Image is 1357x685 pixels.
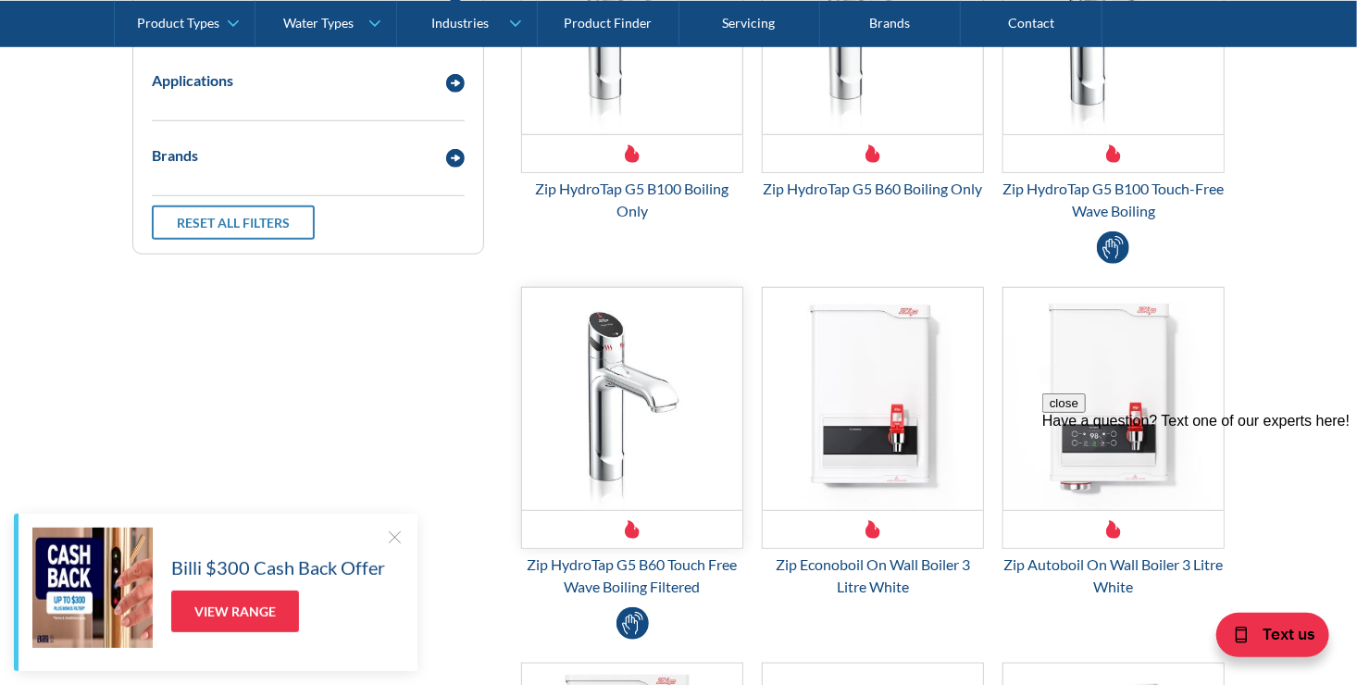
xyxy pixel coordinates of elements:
[521,178,743,222] div: Zip HydroTap G5 B100 Boiling Only
[763,288,983,510] img: Zip Econoboil On Wall Boiler 3 Litre White
[171,554,385,581] h5: Billi $300 Cash Back Offer
[32,528,153,648] img: Billi $300 Cash Back Offer
[152,69,233,92] div: Applications
[1042,393,1357,616] iframe: podium webchat widget prompt
[1003,288,1224,510] img: Zip Autoboil On Wall Boiler 3 Litre White
[521,287,743,598] a: Zip HydroTap G5 B60 Touch Free Wave Boiling FilteredZip HydroTap G5 B60 Touch Free Wave Boiling F...
[152,205,315,240] a: Reset all filters
[171,591,299,632] a: View Range
[762,178,984,200] div: Zip HydroTap G5 B60 Boiling Only
[1172,592,1357,685] iframe: podium webchat widget bubble
[137,15,219,31] div: Product Types
[431,15,489,31] div: Industries
[762,287,984,598] a: Zip Econoboil On Wall Boiler 3 Litre WhiteZip Econoboil On Wall Boiler 3 Litre White
[1002,287,1225,598] a: Zip Autoboil On Wall Boiler 3 Litre WhiteZip Autoboil On Wall Boiler 3 Litre White
[1002,554,1225,598] div: Zip Autoboil On Wall Boiler 3 Litre White
[521,554,743,598] div: Zip HydroTap G5 B60 Touch Free Wave Boiling Filtered
[522,288,742,510] img: Zip HydroTap G5 B60 Touch Free Wave Boiling Filtered
[284,15,355,31] div: Water Types
[762,554,984,598] div: Zip Econoboil On Wall Boiler 3 Litre White
[152,144,198,167] div: Brands
[1002,178,1225,222] div: Zip HydroTap G5 B100 Touch-Free Wave Boiling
